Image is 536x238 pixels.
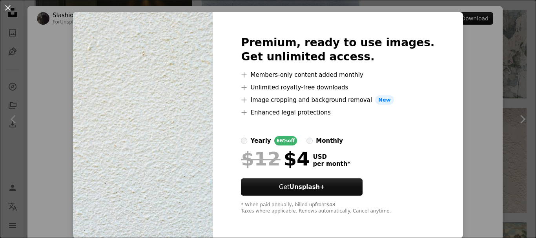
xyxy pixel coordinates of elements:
li: Image cropping and background removal [241,95,434,105]
div: * When paid annually, billed upfront $48 Taxes where applicable. Renews automatically. Cancel any... [241,202,434,214]
div: yearly [250,136,271,145]
div: $4 [241,149,310,169]
span: $12 [241,149,280,169]
strong: Unsplash+ [290,183,325,191]
div: monthly [316,136,343,145]
span: per month * [313,160,350,167]
div: 66% off [274,136,297,145]
input: monthly [306,138,313,144]
input: yearly66%off [241,138,247,144]
li: Members-only content added monthly [241,70,434,80]
span: USD [313,153,350,160]
li: Enhanced legal protections [241,108,434,117]
button: GetUnsplash+ [241,178,363,196]
h2: Premium, ready to use images. Get unlimited access. [241,36,434,64]
img: premium_photo-1675788273295-6b008db2666e [73,12,213,238]
li: Unlimited royalty-free downloads [241,83,434,92]
span: New [375,95,394,105]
